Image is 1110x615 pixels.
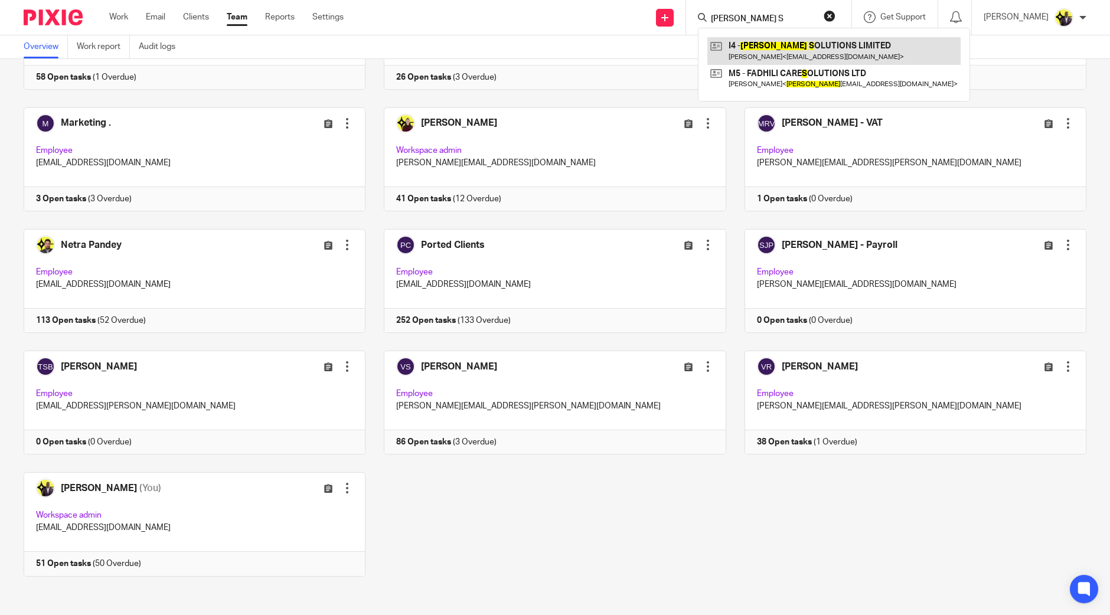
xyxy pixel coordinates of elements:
a: Settings [312,11,344,23]
a: Work report [77,35,130,58]
img: Yemi-Starbridge.jpg [1054,8,1073,27]
a: Team [227,11,247,23]
a: Clients [183,11,209,23]
img: Pixie [24,9,83,25]
input: Search [710,14,816,25]
a: Email [146,11,165,23]
p: [PERSON_NAME] [984,11,1049,23]
a: Reports [265,11,295,23]
span: Get Support [880,13,926,21]
a: Audit logs [139,35,184,58]
a: Work [109,11,128,23]
a: Overview [24,35,68,58]
button: Clear [824,10,835,22]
